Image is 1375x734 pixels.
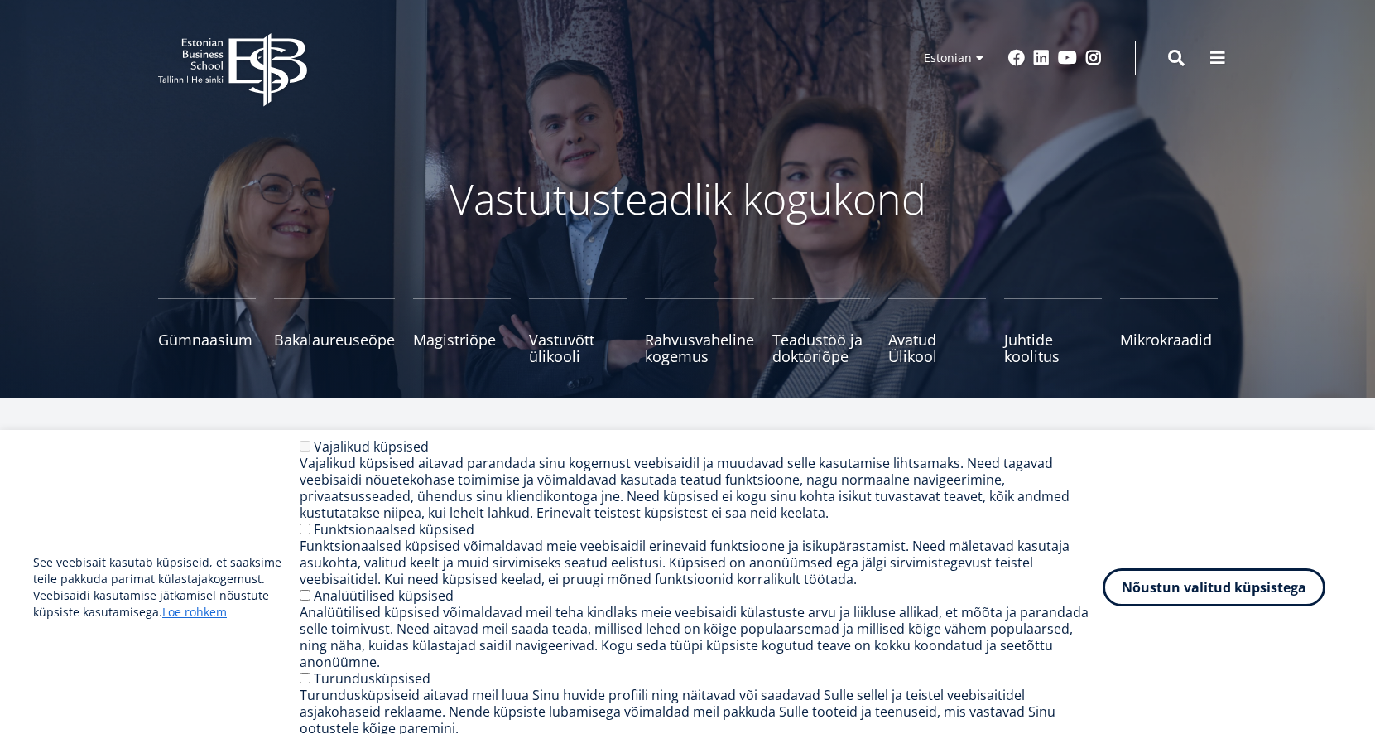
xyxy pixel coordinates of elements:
[274,298,395,365] a: Bakalaureuseõpe
[314,520,474,538] label: Funktsionaalsed küpsised
[888,298,986,365] a: Avatud Ülikool
[1004,331,1102,365] span: Juhtide koolitus
[772,331,870,365] span: Teadustöö ja doktoriõpe
[300,455,1103,521] div: Vajalikud küpsised aitavad parandada sinu kogemust veebisaidil ja muudavad selle kasutamise lihts...
[300,604,1103,670] div: Analüütilised küpsised võimaldavad meil teha kindlaks meie veebisaidi külastuste arvu ja liikluse...
[772,298,870,365] a: Teadustöö ja doktoriõpe
[1103,568,1325,606] button: Nõustun valitud küpsistega
[158,298,256,365] a: Gümnaasium
[314,669,430,688] label: Turundusküpsised
[314,437,429,456] label: Vajalikud küpsised
[1120,331,1218,348] span: Mikrokraadid
[645,298,754,365] a: Rahvusvaheline kogemus
[274,331,395,348] span: Bakalaureuseõpe
[162,604,227,621] a: Loe rohkem
[645,331,754,365] span: Rahvusvaheline kogemus
[529,298,627,365] a: Vastuvõtt ülikooli
[413,331,511,348] span: Magistriõpe
[33,554,300,621] p: See veebisait kasutab küpsiseid, et saaksime teile pakkuda parimat külastajakogemust. Veebisaidi ...
[1033,50,1050,66] a: Linkedin
[1085,50,1102,66] a: Instagram
[888,331,986,365] span: Avatud Ülikool
[158,331,256,348] span: Gümnaasium
[314,587,454,605] label: Analüütilised küpsised
[529,331,627,365] span: Vastuvõtt ülikooli
[1120,298,1218,365] a: Mikrokraadid
[1008,50,1025,66] a: Facebook
[300,538,1103,587] div: Funktsionaalsed küpsised võimaldavad meie veebisaidil erinevaid funktsioone ja isikupärastamist. ...
[249,174,1127,224] p: Vastutusteadlik kogukond
[1058,50,1077,66] a: Youtube
[413,298,511,365] a: Magistriõpe
[1004,298,1102,365] a: Juhtide koolitus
